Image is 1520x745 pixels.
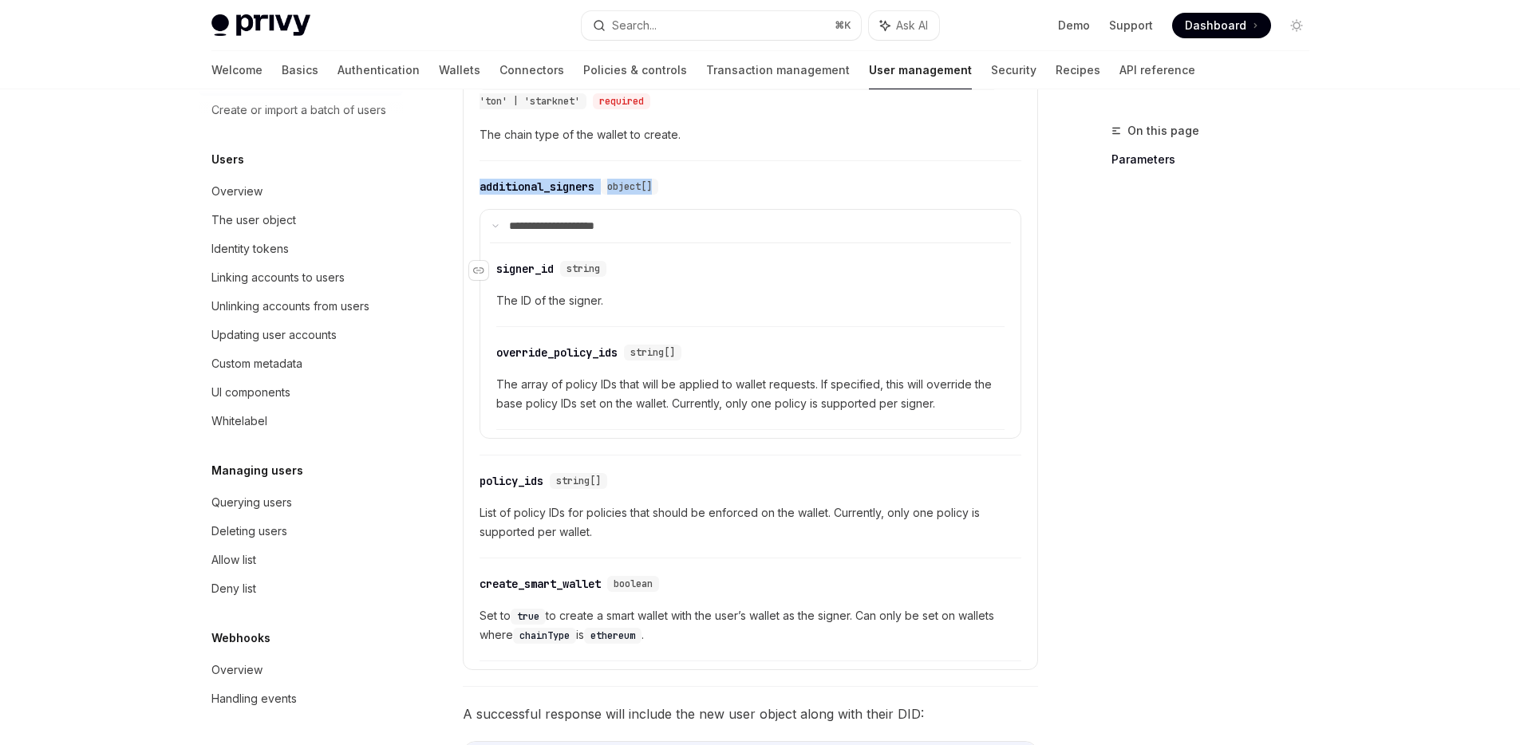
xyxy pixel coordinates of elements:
a: UI components [199,378,403,407]
span: string[] [630,346,675,359]
a: Dashboard [1172,13,1271,38]
a: Support [1109,18,1153,34]
div: Unlinking accounts from users [211,297,369,316]
span: boolean [614,577,653,590]
img: light logo [211,14,310,37]
span: Set to to create a smart wallet with the user’s wallet as the signer. Can only be set on wallets ... [480,606,1021,644]
div: additional_signers [480,179,594,195]
h5: Users [211,150,244,169]
div: Custom metadata [211,354,302,373]
a: Unlinking accounts from users [199,292,403,321]
a: Welcome [211,51,263,89]
span: Ask AI [896,18,928,34]
div: create_smart_wallet [480,576,601,592]
div: Search... [612,16,657,35]
a: Basics [282,51,318,89]
a: Updating user accounts [199,321,403,349]
button: Toggle dark mode [1284,13,1309,38]
div: Querying users [211,493,292,512]
button: Ask AI [869,11,939,40]
a: Security [991,51,1036,89]
a: Handling events [199,684,403,713]
a: Policies & controls [583,51,687,89]
span: The array of policy IDs that will be applied to wallet requests. If specified, this will override... [496,375,1005,413]
div: Allow list [211,550,256,570]
a: Allow list [199,546,403,574]
div: Deny list [211,579,256,598]
div: override_policy_ids [496,345,618,361]
a: Transaction management [706,51,850,89]
a: Whitelabel [199,407,403,436]
a: Overview [199,177,403,206]
div: Updating user accounts [211,325,337,345]
a: Identity tokens [199,235,403,263]
div: Overview [211,182,263,201]
div: UI components [211,383,290,402]
span: List of policy IDs for policies that should be enforced on the wallet. Currently, only one policy... [480,503,1021,542]
span: The chain type of the wallet to create. [480,125,1021,144]
h5: Managing users [211,461,303,480]
div: signer_id [496,261,554,277]
span: string[] [556,475,601,487]
div: Whitelabel [211,412,267,431]
a: Deleting users [199,517,403,546]
span: object[] [607,180,652,193]
a: Querying users [199,488,403,517]
div: Identity tokens [211,239,289,258]
div: The user object [211,211,296,230]
h5: Webhooks [211,629,270,648]
div: Handling events [211,689,297,708]
span: On this page [1127,121,1199,140]
a: Custom metadata [199,349,403,378]
span: A successful response will include the new user object along with their DID: [463,703,1038,725]
button: Search...⌘K [582,11,861,40]
code: ethereum [584,628,642,644]
code: true [511,609,546,625]
a: API reference [1119,51,1195,89]
a: Overview [199,656,403,684]
a: Parameters [1111,147,1322,172]
a: Linking accounts to users [199,263,403,292]
span: Dashboard [1185,18,1246,34]
code: chainType [513,628,576,644]
div: policy_ids [480,473,543,489]
span: The ID of the signer. [496,291,1005,310]
a: Authentication [338,51,420,89]
span: string [567,262,600,275]
a: Navigate to header [469,254,496,286]
a: The user object [199,206,403,235]
span: ⌘ K [835,19,851,32]
a: User management [869,51,972,89]
span: 'ethereum' | 'solana' | 'stellar' | 'cosmos' | 'sui' | 'tron' | 'bitcoin-segwit' | 'near' | 'ton'... [480,76,994,108]
a: Deny list [199,574,403,603]
div: Overview [211,660,263,680]
a: Connectors [499,51,564,89]
div: required [593,93,650,109]
div: Linking accounts to users [211,268,345,287]
div: Deleting users [211,522,287,541]
a: Wallets [439,51,480,89]
a: Demo [1058,18,1090,34]
a: Recipes [1056,51,1100,89]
